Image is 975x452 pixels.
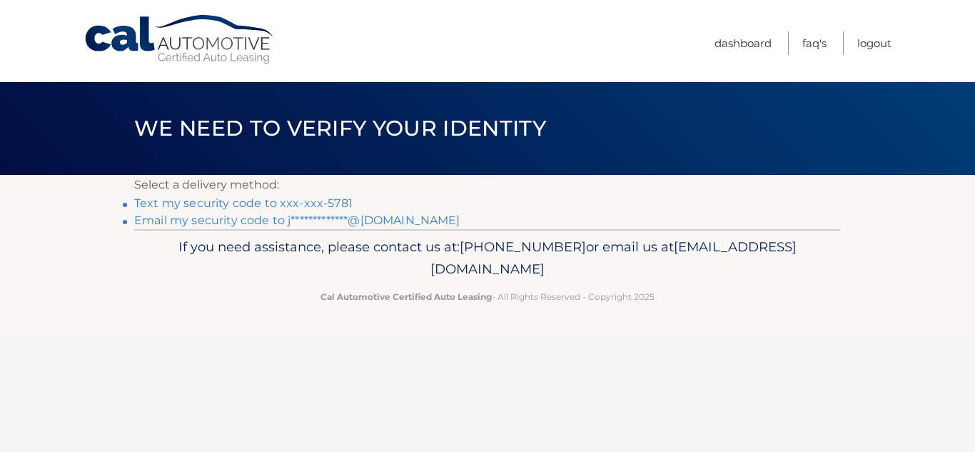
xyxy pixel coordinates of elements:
strong: Cal Automotive Certified Auto Leasing [320,291,492,302]
span: [PHONE_NUMBER] [460,238,586,255]
span: We need to verify your identity [134,115,546,141]
a: FAQ's [802,31,827,55]
p: Select a delivery method: [134,175,841,195]
a: Logout [857,31,891,55]
p: - All Rights Reserved - Copyright 2025 [143,289,832,304]
a: Dashboard [714,31,772,55]
a: Cal Automotive [84,14,276,65]
p: If you need assistance, please contact us at: or email us at [143,236,832,281]
a: Text my security code to xxx-xxx-5781 [134,196,353,210]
